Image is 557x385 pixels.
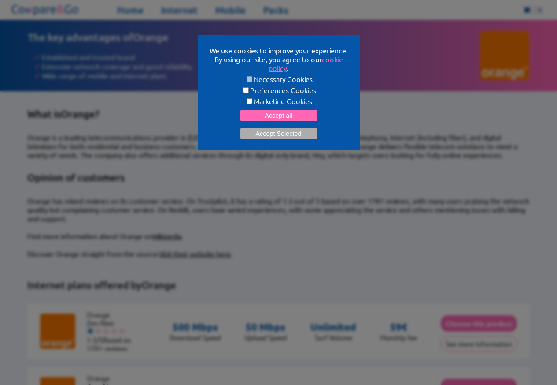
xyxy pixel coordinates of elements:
label: Preferences Cookies [208,86,349,94]
input: Necessary Cookies [247,76,252,82]
input: Marketing Cookies [247,98,252,104]
button: Accept Selected [240,128,317,139]
button: Accept all [240,110,317,121]
input: Preferences Cookies [243,87,249,93]
label: Marketing Cookies [208,97,349,105]
p: We use cookies to improve your experience. By using our site, you agree to our . [208,46,349,72]
label: Necessary Cookies [208,75,349,83]
a: cookie policy [269,55,343,72]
